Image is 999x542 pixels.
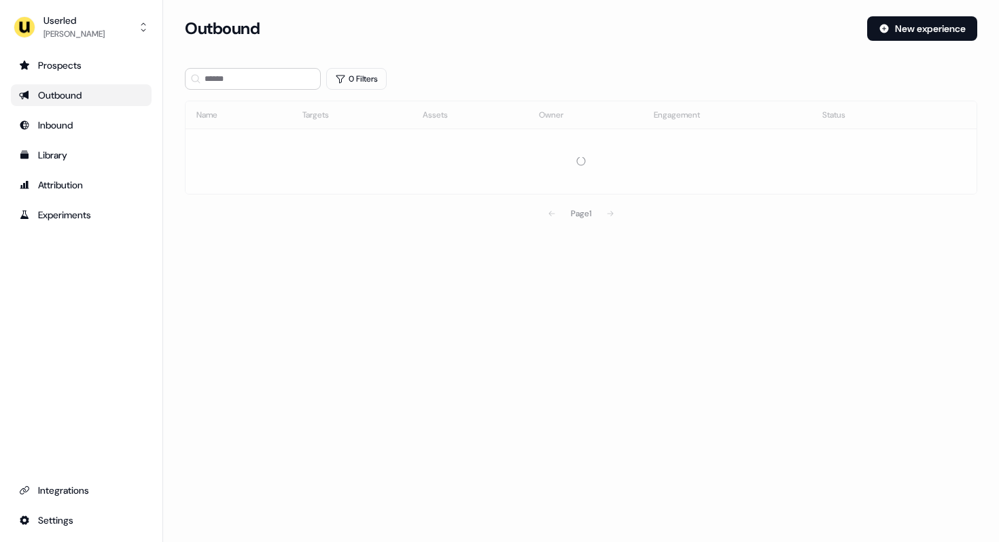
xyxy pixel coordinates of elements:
[11,54,152,76] a: Go to prospects
[11,479,152,501] a: Go to integrations
[19,148,143,162] div: Library
[19,58,143,72] div: Prospects
[11,144,152,166] a: Go to templates
[19,513,143,527] div: Settings
[11,114,152,136] a: Go to Inbound
[11,174,152,196] a: Go to attribution
[185,18,260,39] h3: Outbound
[326,68,387,90] button: 0 Filters
[19,178,143,192] div: Attribution
[43,14,105,27] div: Userled
[867,16,977,41] button: New experience
[19,208,143,222] div: Experiments
[11,11,152,44] button: Userled[PERSON_NAME]
[19,484,143,497] div: Integrations
[19,118,143,132] div: Inbound
[43,27,105,41] div: [PERSON_NAME]
[11,84,152,106] a: Go to outbound experience
[11,204,152,226] a: Go to experiments
[11,509,152,531] a: Go to integrations
[19,88,143,102] div: Outbound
